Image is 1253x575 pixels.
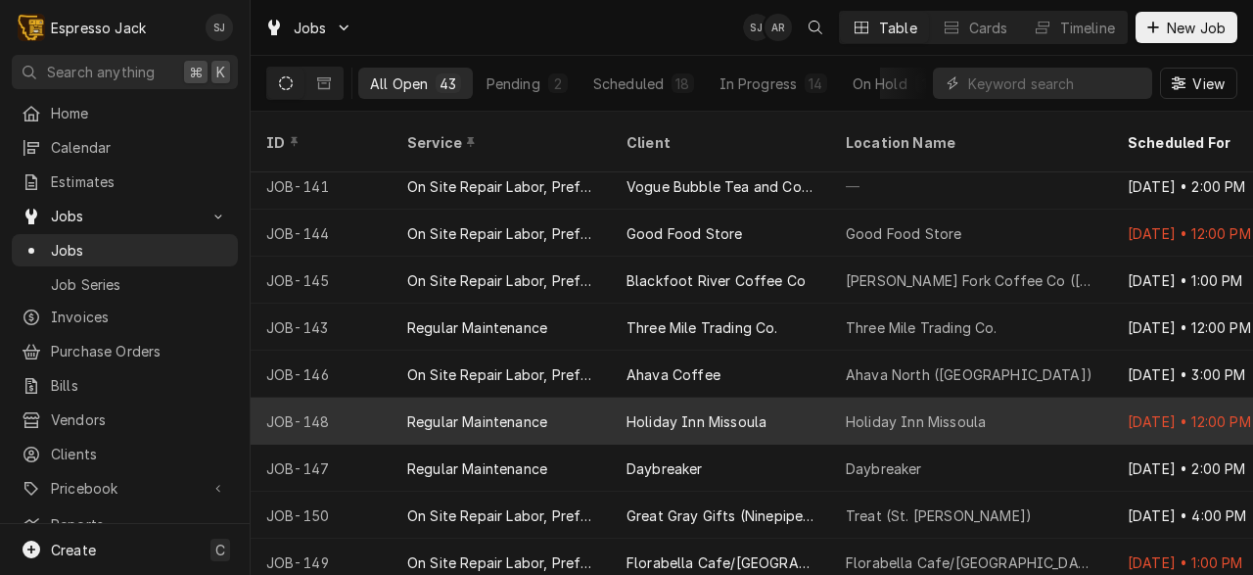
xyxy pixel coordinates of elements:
[846,317,998,338] div: Three Mile Trading Co.
[51,307,228,327] span: Invoices
[251,257,392,304] div: JOB-145
[51,103,228,123] span: Home
[853,73,907,94] div: On Hold
[12,131,238,164] a: Calendar
[294,18,327,38] span: Jobs
[407,223,595,244] div: On Site Repair Labor, Prefered Rate, Regular Hours
[51,240,228,261] span: Jobs
[626,176,814,197] div: Vogue Bubble Tea and Coffee Bar
[12,97,238,129] a: Home
[809,73,822,94] div: 14
[407,364,595,385] div: On Site Repair Labor, Prefered Rate, Regular Hours
[12,55,238,89] button: Search anything⌘K
[12,200,238,232] a: Go to Jobs
[626,552,814,573] div: Florabella Cafe/[GEOGRAPHIC_DATA]
[206,14,233,41] div: Samantha Janssen's Avatar
[12,234,238,266] a: Jobs
[846,132,1092,153] div: Location Name
[626,317,778,338] div: Three Mile Trading Co.
[12,268,238,301] a: Job Series
[407,505,595,526] div: On Site Repair Labor, Prefered Rate, Regular Hours
[626,270,806,291] div: Blackfoot River Coffee Co
[743,14,770,41] div: Samantha Janssen's Avatar
[846,270,1096,291] div: [PERSON_NAME] Fork Coffee Co ([GEOGRAPHIC_DATA])
[266,132,372,153] div: ID
[1060,18,1115,38] div: Timeline
[12,166,238,198] a: Estimates
[407,132,591,153] div: Service
[12,508,238,541] a: Reports
[879,18,917,38] div: Table
[51,514,228,535] span: Reports
[51,18,146,38] div: Espresso Jack
[626,364,720,385] div: Ahava Coffee
[800,12,831,43] button: Open search
[216,62,225,82] span: K
[626,505,814,526] div: Great Gray Gifts (Ninepipes Lodge)
[12,301,238,333] a: Invoices
[51,444,228,464] span: Clients
[251,492,392,539] div: JOB-150
[215,540,225,560] span: C
[407,317,547,338] div: Regular Maintenance
[626,132,811,153] div: Client
[12,369,238,402] a: Bills
[846,458,922,479] div: Daybreaker
[846,552,1096,573] div: Florabella Cafe/[GEOGRAPHIC_DATA]
[1160,68,1237,99] button: View
[251,445,392,492] div: JOB-147
[1188,73,1229,94] span: View
[846,505,1032,526] div: Treat (St. [PERSON_NAME])
[846,411,986,432] div: Holiday Inn Missoula
[1163,18,1230,38] span: New Job
[407,270,595,291] div: On Site Repair Labor, Prefered Rate, Regular Hours
[919,73,931,94] div: 1
[969,18,1008,38] div: Cards
[626,458,703,479] div: Daybreaker
[593,73,664,94] div: Scheduled
[206,14,233,41] div: SJ
[12,438,238,470] a: Clients
[675,73,689,94] div: 18
[256,12,360,44] a: Go to Jobs
[626,411,766,432] div: Holiday Inn Missoula
[12,404,238,436] a: Vendors
[51,137,228,158] span: Calendar
[407,176,595,197] div: On Site Repair Labor, Prefered Rate, Regular Hours
[552,73,564,94] div: 2
[968,68,1142,99] input: Keyword search
[47,62,155,82] span: Search anything
[626,223,742,244] div: Good Food Store
[719,73,798,94] div: In Progress
[18,14,45,41] div: Espresso Jack's Avatar
[189,62,203,82] span: ⌘
[251,163,392,210] div: JOB-141
[487,73,540,94] div: Pending
[251,398,392,445] div: JOB-148
[407,411,547,432] div: Regular Maintenance
[251,210,392,257] div: JOB-144
[12,472,238,504] a: Go to Pricebook
[743,14,770,41] div: SJ
[846,364,1092,385] div: Ahava North ([GEOGRAPHIC_DATA])
[51,274,228,295] span: Job Series
[51,375,228,396] span: Bills
[1136,12,1237,43] button: New Job
[765,14,792,41] div: Allan Ross's Avatar
[830,163,1112,210] div: —
[370,73,428,94] div: All Open
[251,351,392,398] div: JOB-146
[51,542,96,558] span: Create
[51,341,228,361] span: Purchase Orders
[407,552,595,573] div: On Site Repair Labor, Prefered Rate, Regular Hours
[51,206,199,226] span: Jobs
[251,304,392,351] div: JOB-143
[51,409,228,430] span: Vendors
[440,73,456,94] div: 43
[765,14,792,41] div: AR
[18,14,45,41] div: E
[51,478,199,499] span: Pricebook
[407,458,547,479] div: Regular Maintenance
[846,223,961,244] div: Good Food Store
[12,335,238,367] a: Purchase Orders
